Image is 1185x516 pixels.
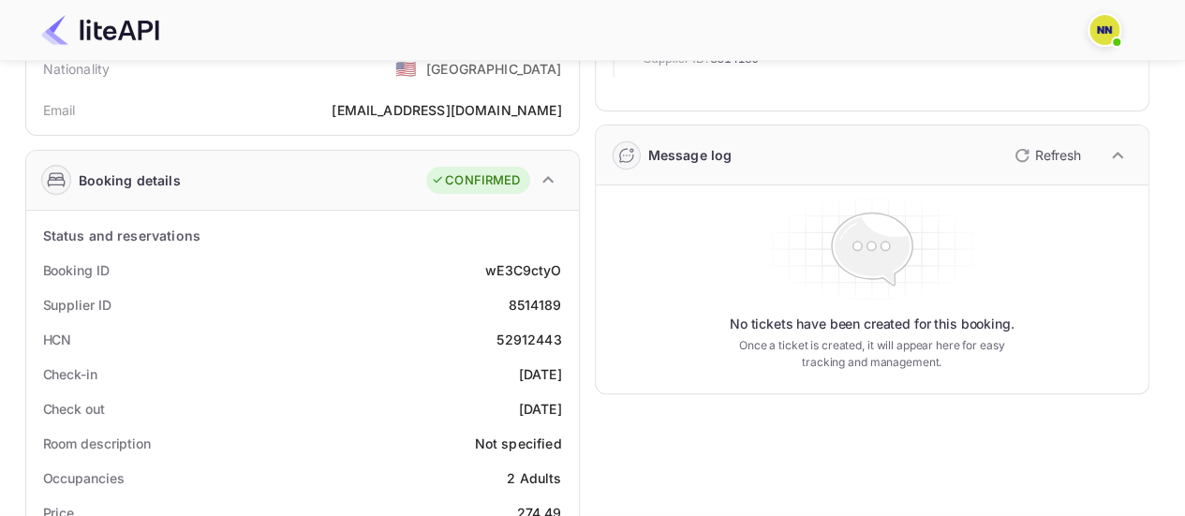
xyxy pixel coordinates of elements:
[43,399,105,419] div: Check out
[395,52,417,85] span: United States
[485,260,561,280] div: wE3C9ctyO
[431,171,520,190] div: CONFIRMED
[519,364,562,384] div: [DATE]
[1035,145,1081,165] p: Refresh
[1003,140,1089,170] button: Refresh
[648,145,733,165] div: Message log
[507,468,561,488] div: 2 Adults
[508,295,561,315] div: 8514189
[43,226,200,245] div: Status and reservations
[724,337,1020,371] p: Once a ticket is created, it will appear here for easy tracking and management.
[41,15,159,45] img: LiteAPI Logo
[43,59,111,79] div: Nationality
[1089,15,1119,45] img: N/A N/A
[43,434,151,453] div: Room description
[43,330,72,349] div: HCN
[43,260,110,280] div: Booking ID
[332,100,561,120] div: [EMAIL_ADDRESS][DOMAIN_NAME]
[730,315,1015,333] p: No tickets have been created for this booking.
[475,434,562,453] div: Not specified
[43,100,76,120] div: Email
[496,330,561,349] div: 52912443
[79,170,181,190] div: Booking details
[426,59,562,79] div: [GEOGRAPHIC_DATA]
[43,295,111,315] div: Supplier ID
[43,468,125,488] div: Occupancies
[519,399,562,419] div: [DATE]
[43,364,97,384] div: Check-in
